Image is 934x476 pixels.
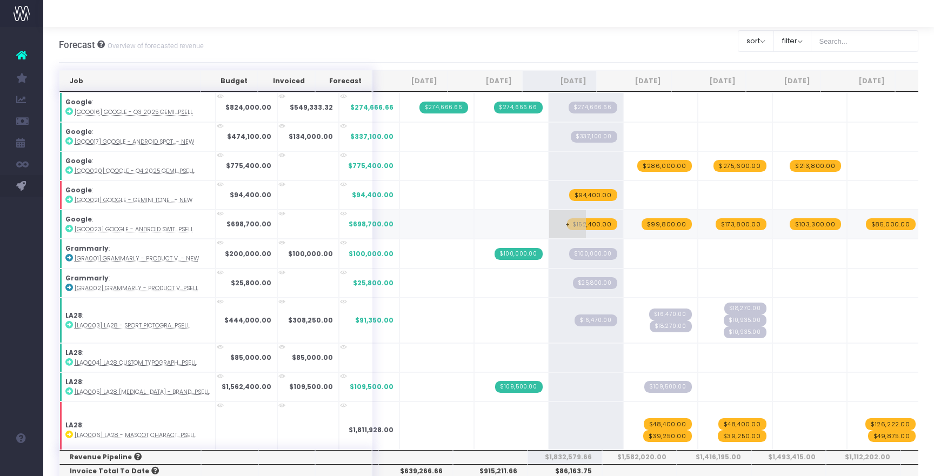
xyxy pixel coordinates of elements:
td: : [59,122,216,151]
span: Streamtime Draft Invoice: null – LA0003 - Sport Pictograms [724,314,766,326]
span: Streamtime Draft Invoice: 896 – [GOO016] Google - Q3 2025 Gemini Design - Brand - Upsell [569,102,617,113]
span: wayahead Revenue Forecast Item [637,160,692,172]
th: $1,112,202.00 [826,450,900,464]
span: $274,666.66 [350,103,393,112]
strong: Google [65,185,92,195]
strong: $85,000.00 [230,353,271,362]
strong: $134,000.00 [289,132,333,141]
abbr: [GOO017] Google - Android Spotlight - Brand - New [75,138,194,146]
strong: LA28 [65,420,82,430]
td: : [59,210,216,239]
span: $337,100.00 [350,132,393,142]
abbr: [LAO004] LA28 Custom Typography - Upsell [75,359,197,367]
th: Nov 25: activate to sort column ascending [671,70,746,92]
strong: $25,800.00 [231,278,271,287]
strong: Grammarly [65,273,109,283]
input: Search... [811,30,919,52]
strong: LA28 [65,348,82,357]
span: Streamtime Draft Invoice: null – Grammarly - Product Videos [569,248,617,260]
abbr: [GOO023] Google - Android Switch - Campaign - Upsell [75,225,194,233]
span: wayahead Revenue Forecast Item [642,218,692,230]
strong: $109,500.00 [289,382,333,391]
abbr: [LAO003] LA28 - Sport Pictograms - Upsell [75,321,190,330]
span: Streamtime Draft Invoice: null – [GRA002] Grammarly - Product Video [573,277,617,289]
th: Invoiced [258,70,315,92]
td: : [59,92,216,122]
abbr: [GOO020] Google - Q4 2025 Gemini Design - Brand - Upsell [75,167,195,175]
strong: $308,250.00 [288,316,333,325]
span: $94,400.00 [352,190,393,200]
span: $1,811,928.00 [349,425,393,435]
strong: $444,000.00 [224,316,271,325]
span: Streamtime Draft Invoice: null – [LAO005] LA28 Retainer - Brand - Upsell [644,381,692,393]
strong: $698,700.00 [226,219,271,229]
th: Forecast [315,70,372,92]
strong: $1,562,400.00 [222,382,271,391]
strong: $474,100.00 [227,132,271,141]
abbr: [GOO016] Google - Q3 2025 Gemini Design - Brand - Upsell [75,108,193,116]
span: Streamtime Invoice: 898 – [GOO016] Google - Q3 2025 Gemini Design - Brand - Upsell [419,102,468,113]
th: Budget [201,70,258,92]
abbr: [LAO006] LA28 - Mascot Character Design - Brand - Upsell [75,431,196,439]
span: Streamtime Invoice: 920 – [LAO005] LA28 Retainer - Brand - Upsell [495,381,543,393]
th: Aug 25: activate to sort column ascending [448,70,522,92]
th: Jul 25: activate to sort column ascending [373,70,448,92]
span: wayahead Revenue Forecast Item [790,160,841,172]
button: filter [773,30,811,52]
strong: LA28 [65,377,82,386]
td: : [59,372,216,401]
strong: $824,000.00 [225,103,271,112]
span: Streamtime Invoice: 908 – Grammarly - Product Videos [495,248,543,260]
span: Streamtime Draft Invoice: null – LA0003 - Sport Pictograms [575,314,617,326]
td: : [59,298,216,343]
span: Streamtime Draft Invoice: null – LA0003 - Sport Pictograms [724,303,766,314]
strong: Grammarly [65,244,109,253]
span: wayahead Revenue Forecast Item [643,430,692,442]
strong: $200,000.00 [225,249,271,258]
strong: $549,333.32 [290,103,333,112]
strong: Google [65,97,92,106]
th: $1,416,195.00 [677,450,751,464]
span: wayahead Revenue Forecast Item [713,160,766,172]
strong: $775,400.00 [226,161,271,170]
span: Streamtime Draft Invoice: null – [GOO017] Google - Android - Brand - New [571,131,617,143]
span: wayahead Revenue Forecast Item [790,218,841,230]
td: : [59,151,216,180]
small: Overview of forecasted revenue [105,39,204,50]
span: wayahead Revenue Forecast Item [865,418,916,430]
td: : [59,343,216,372]
abbr: [LAO005] LA28 Retainer - Brand - Upsell [75,388,210,396]
strong: Google [65,127,92,136]
span: wayahead Revenue Forecast Item [644,418,692,430]
span: Streamtime Draft Invoice: null – LA0003 - Sport Pictograms [650,320,692,332]
th: Dec 25: activate to sort column ascending [746,70,820,92]
strong: $100,000.00 [288,249,333,258]
th: $1,582,020.00 [602,450,677,464]
span: Forecast [59,39,95,50]
strong: $85,000.00 [292,353,333,362]
span: wayahead Revenue Forecast Item [866,218,916,230]
span: $775,400.00 [348,161,393,171]
span: wayahead Revenue Forecast Item [567,218,617,230]
abbr: [GRA001] Grammarly - Product Videos - Brand - New [75,254,199,263]
th: Sep 25: activate to sort column ascending [522,70,597,92]
span: Streamtime Draft Invoice: null – LA0003 - Sport Pictograms [649,309,692,320]
span: wayahead Revenue Forecast Item [569,189,617,201]
img: images/default_profile_image.png [14,454,30,471]
th: $1,832,579.66 [528,450,602,464]
span: $698,700.00 [349,219,393,229]
abbr: [GOO021] Google - Gemini Tone of Voice - Brand - New [75,196,192,204]
td: : [59,269,216,298]
span: Streamtime Invoice: 897 – Google - Q3 2025 Gemini Design [494,102,543,113]
strong: LA28 [65,311,82,320]
strong: Google [65,156,92,165]
span: $91,350.00 [355,316,393,325]
abbr: [GRA002] Grammarly - Product Video - Brand - Upsell [75,284,198,292]
th: Revenue Pipeline [59,450,201,464]
span: wayahead Revenue Forecast Item [716,218,766,230]
span: $25,800.00 [353,278,393,288]
strong: $94,400.00 [230,190,271,199]
td: : [59,401,216,459]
